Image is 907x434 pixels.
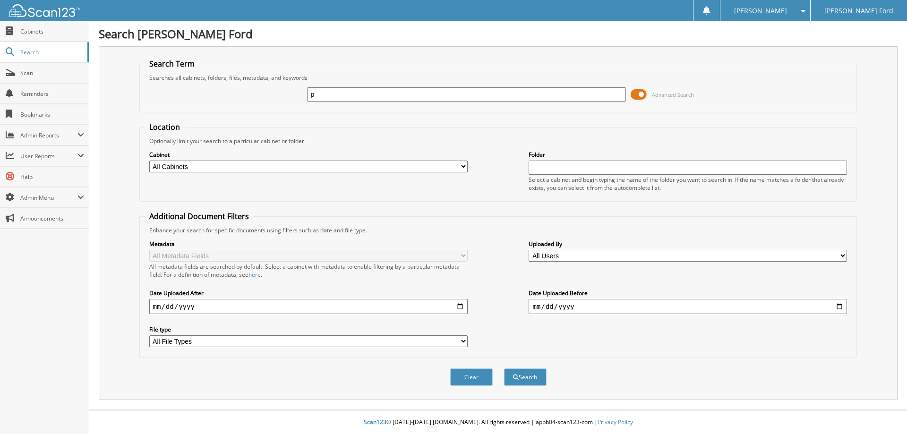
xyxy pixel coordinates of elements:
div: Select a cabinet and begin typing the name of the folder you want to search in. If the name match... [529,176,847,192]
span: Help [20,173,84,181]
div: © [DATE]-[DATE] [DOMAIN_NAME]. All rights reserved | appb04-scan123-com | [89,411,907,434]
span: Admin Reports [20,131,77,139]
div: All metadata fields are searched by default. Select a cabinet with metadata to enable filtering b... [149,263,468,279]
label: Uploaded By [529,240,847,248]
button: Clear [450,368,493,386]
span: Scan123 [364,418,386,426]
label: Date Uploaded Before [529,289,847,297]
label: Folder [529,151,847,159]
span: Admin Menu [20,194,77,202]
input: start [149,299,468,314]
label: Metadata [149,240,468,248]
a: here [248,271,261,279]
span: [PERSON_NAME] Ford [824,8,893,14]
div: Enhance your search for specific documents using filters such as date and file type. [145,226,852,234]
span: User Reports [20,152,77,160]
label: File type [149,325,468,333]
img: scan123-logo-white.svg [9,4,80,17]
legend: Additional Document Filters [145,211,254,221]
legend: Location [145,122,185,132]
label: Cabinet [149,151,468,159]
span: Announcements [20,214,84,222]
input: end [529,299,847,314]
button: Search [504,368,547,386]
div: Searches all cabinets, folders, files, metadata, and keywords [145,74,852,82]
span: Cabinets [20,27,84,35]
div: Optionally limit your search to a particular cabinet or folder [145,137,852,145]
span: Reminders [20,90,84,98]
span: Search [20,48,83,56]
span: Bookmarks [20,111,84,119]
span: Scan [20,69,84,77]
span: [PERSON_NAME] [734,8,787,14]
label: Date Uploaded After [149,289,468,297]
h1: Search [PERSON_NAME] Ford [99,26,898,42]
span: Advanced Search [652,91,694,98]
legend: Search Term [145,59,199,69]
a: Privacy Policy [598,418,633,426]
